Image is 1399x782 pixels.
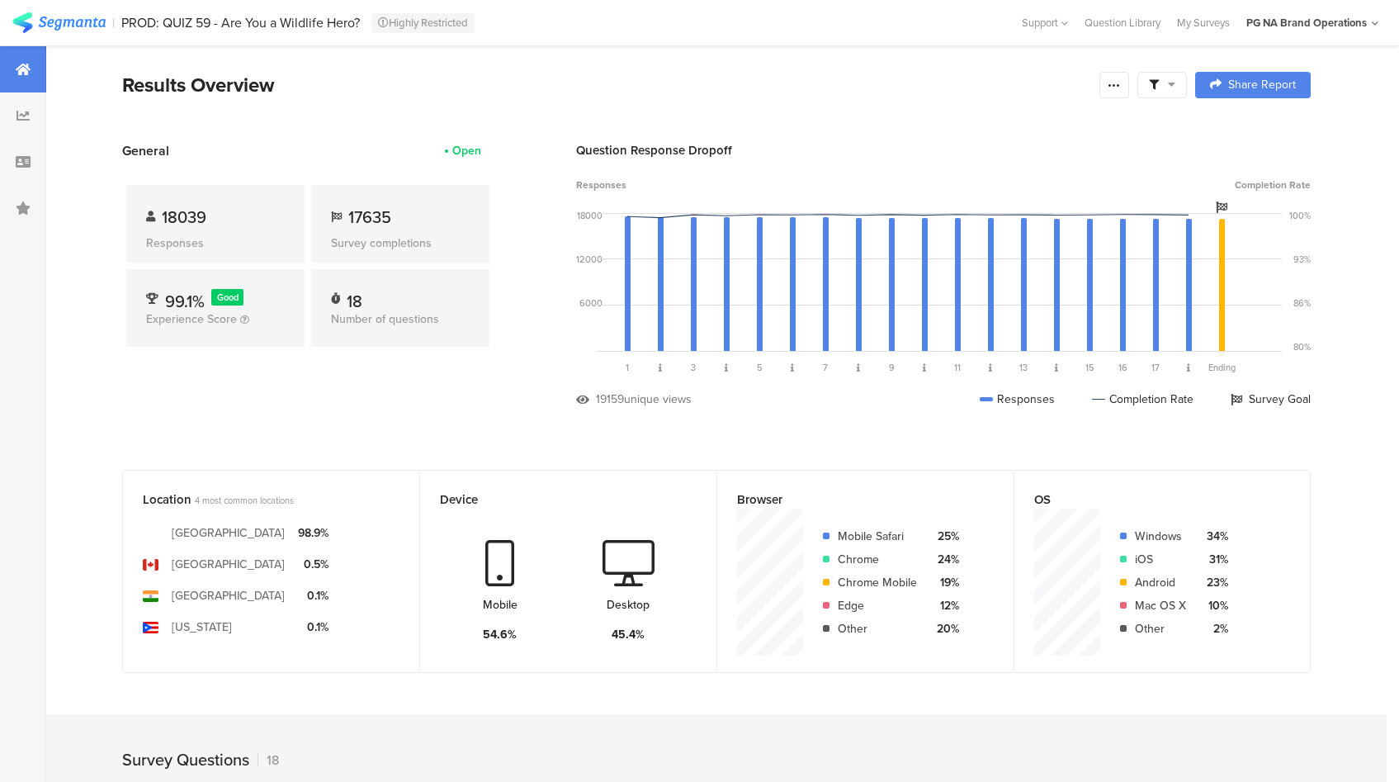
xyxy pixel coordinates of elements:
span: 5 [757,361,763,374]
div: 18 [258,751,279,770]
div: 2% [1199,620,1228,637]
div: Ending [1205,361,1238,374]
div: OS [1034,491,1263,509]
div: [GEOGRAPHIC_DATA] [172,524,285,542]
div: Results Overview [122,70,1091,100]
div: Browser [737,491,967,509]
div: Edge [838,597,917,614]
div: [US_STATE] [172,618,232,636]
img: segmanta logo [12,12,106,33]
div: Question Response Dropoff [576,141,1311,159]
div: 18000 [577,209,603,222]
div: iOS [1135,551,1186,568]
div: Other [838,620,917,637]
span: 3 [691,361,696,374]
span: 16 [1118,361,1127,374]
span: Completion Rate [1235,178,1311,192]
span: Number of questions [331,310,439,328]
span: 11 [954,361,961,374]
div: 100% [1289,209,1311,222]
a: My Surveys [1169,15,1238,31]
div: PROD: QUIZ 59 - Are You a Wildlife Hero? [121,15,360,31]
a: Question Library [1076,15,1169,31]
div: 0.1% [298,587,328,604]
div: [GEOGRAPHIC_DATA] [172,587,285,604]
div: 20% [930,620,959,637]
div: Windows [1135,528,1186,545]
span: 18039 [162,205,206,230]
div: 54.6% [483,626,517,643]
div: Android [1135,574,1186,591]
div: 12% [930,597,959,614]
span: 13 [1019,361,1028,374]
div: 45.4% [612,626,645,643]
div: Mobile [483,596,518,614]
div: Device [440,491,669,509]
div: 93% [1293,253,1311,266]
div: Survey Questions [122,747,249,772]
div: unique views [624,391,692,408]
div: 19159 [596,391,624,408]
div: Open [452,142,481,159]
div: Completion Rate [1092,391,1193,408]
span: 1 [626,361,629,374]
span: 4 most common locations [195,494,294,507]
span: 17635 [348,205,391,230]
div: 98.9% [298,524,328,542]
div: Chrome [838,551,917,568]
span: Experience Score [146,310,237,328]
span: 99.1% [165,289,205,314]
span: Responses [576,178,626,192]
div: 19% [930,574,959,591]
span: 9 [889,361,895,374]
div: 31% [1199,551,1228,568]
div: Other [1135,620,1186,637]
div: Highly Restricted [371,13,475,33]
div: Support [1022,10,1068,36]
div: [GEOGRAPHIC_DATA] [172,556,285,573]
span: Good [217,291,239,304]
div: Chrome Mobile [838,574,917,591]
span: General [122,141,169,160]
div: Survey completions [331,235,470,252]
div: 0.5% [298,556,328,573]
span: 7 [823,361,828,374]
span: Share Report [1228,79,1296,91]
div: PG NA Brand Operations [1246,15,1367,31]
div: Survey Goal [1231,391,1311,408]
div: | [112,13,115,32]
div: 80% [1293,340,1311,353]
div: 86% [1293,296,1311,310]
div: 24% [930,551,959,568]
span: 17 [1151,361,1160,374]
div: 23% [1199,574,1228,591]
div: Desktop [607,596,650,614]
div: 6000 [579,296,603,310]
div: 10% [1199,597,1228,614]
div: Responses [146,235,285,252]
div: Responses [980,391,1055,408]
i: Survey Goal [1216,201,1227,213]
div: 12000 [576,253,603,266]
div: 0.1% [298,618,328,636]
div: Location [143,491,372,509]
div: 34% [1199,528,1228,545]
div: Mobile Safari [838,528,917,545]
span: 15 [1085,361,1094,374]
div: 18 [347,289,362,306]
div: 25% [930,528,959,545]
div: Mac OS X [1135,597,1186,614]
